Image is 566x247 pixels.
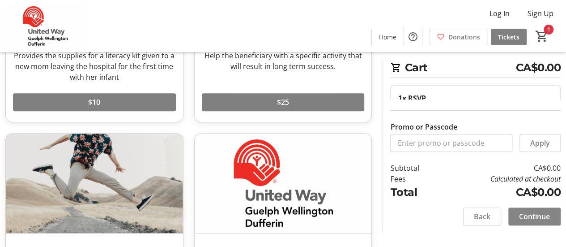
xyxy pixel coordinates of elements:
[13,50,176,82] div: Provides the supplies for a literacy kit given to a new mom leaving the hospital for the first ti...
[372,29,404,45] a: Home
[528,8,553,19] span: Sign Up
[390,121,457,132] label: Promo or Passcode
[520,6,561,21] button: Sign Up
[202,93,365,111] button: $25
[482,6,517,21] button: Log In
[398,93,553,104] div: 1x RSVP
[519,211,550,222] span: Continue
[534,28,550,44] button: Cart
[515,60,561,76] span: CA$0.00
[379,32,396,42] span: Home
[498,32,519,42] span: Tickets
[448,32,480,42] span: Donations
[508,208,561,225] button: Continue
[390,184,439,200] td: Total
[430,29,487,45] a: Donations
[390,173,439,184] td: Fees
[491,29,527,45] a: Tickets
[463,208,501,225] button: Back
[530,138,550,148] span: Apply
[440,173,561,184] td: Calculated at checkout
[277,97,289,108] span: $25
[88,97,100,108] span: $10
[440,184,561,200] td: CA$0.00
[519,134,561,152] button: Apply
[474,211,490,222] span: Back
[404,28,422,46] button: Help
[6,134,183,234] img: Champion
[489,8,510,19] span: Log In
[440,163,561,173] td: CA$0.00
[390,163,439,173] td: Subtotal
[5,4,85,48] img: United Way Guelph Wellington Dufferin's Logo
[202,50,365,72] div: Help the beneficiary with a specific activity that will result in long term success.
[13,93,176,111] button: $10
[195,134,372,234] img: Custom Amount
[390,134,512,152] input: Enter promo or passcode
[390,60,561,78] h2: Cart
